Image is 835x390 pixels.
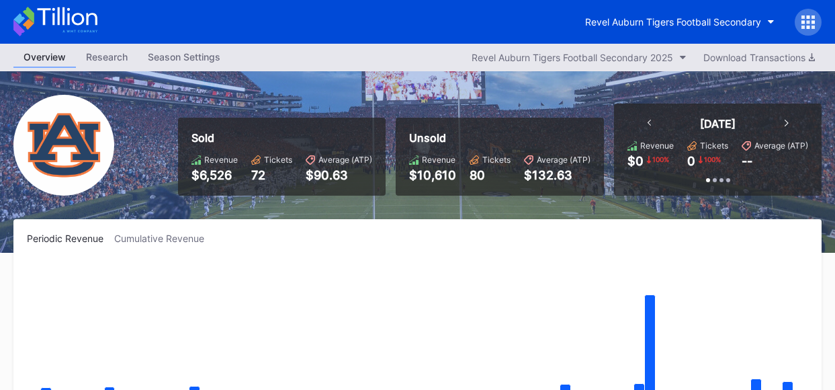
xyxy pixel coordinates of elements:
[191,168,238,182] div: $6,526
[13,47,76,68] a: Overview
[703,154,722,165] div: 100 %
[537,155,590,165] div: Average (ATP)
[318,155,372,165] div: Average (ATP)
[585,16,761,28] div: Revel Auburn Tigers Football Secondary
[251,168,292,182] div: 72
[204,155,238,165] div: Revenue
[409,131,590,145] div: Unsold
[422,155,455,165] div: Revenue
[697,48,822,67] button: Download Transactions
[27,233,114,244] div: Periodic Revenue
[627,154,644,168] div: $0
[700,141,728,151] div: Tickets
[472,52,673,63] div: Revel Auburn Tigers Football Secondary 2025
[524,168,590,182] div: $132.63
[114,233,215,244] div: Cumulative Revenue
[409,168,456,182] div: $10,610
[700,117,736,130] div: [DATE]
[687,154,695,168] div: 0
[742,154,752,168] div: --
[482,155,511,165] div: Tickets
[191,131,372,145] div: Sold
[754,141,808,151] div: Average (ATP)
[703,52,815,63] div: Download Transactions
[13,95,114,196] img: Revel_Auburn_Tigers_Football_Secondary.png
[138,47,230,68] a: Season Settings
[138,47,230,67] div: Season Settings
[465,48,693,67] button: Revel Auburn Tigers Football Secondary 2025
[575,9,785,34] button: Revel Auburn Tigers Football Secondary
[651,154,670,165] div: 100 %
[76,47,138,68] a: Research
[264,155,292,165] div: Tickets
[640,141,674,151] div: Revenue
[306,168,372,182] div: $90.63
[470,168,511,182] div: 80
[76,47,138,67] div: Research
